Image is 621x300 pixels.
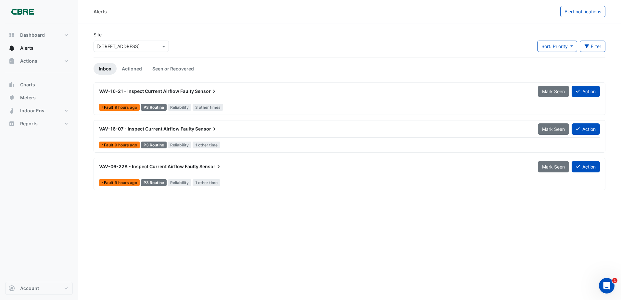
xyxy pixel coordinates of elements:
[5,42,73,55] button: Alerts
[542,164,565,169] span: Mark Seen
[5,104,73,117] button: Indoor Env
[94,8,107,15] div: Alerts
[104,181,115,185] span: Fault
[20,58,37,64] span: Actions
[599,278,615,294] iframe: Intercom live chat
[20,94,36,101] span: Meters
[8,94,15,101] app-icon: Meters
[115,180,137,185] span: Mon 18-Aug-2025 00:00 AEST
[20,285,39,292] span: Account
[193,142,220,148] span: 1 other time
[141,142,167,148] div: P3 Routine
[8,120,15,127] app-icon: Reports
[115,143,137,147] span: Mon 18-Aug-2025 00:00 AEST
[560,6,605,17] button: Alert notifications
[8,45,15,51] app-icon: Alerts
[5,55,73,68] button: Actions
[147,63,199,75] a: Seen or Recovered
[115,105,137,110] span: Mon 18-Aug-2025 00:00 AEST
[99,126,194,131] span: VAV-16-07 - Inspect Current Airflow Faulty
[20,45,33,51] span: Alerts
[564,9,601,14] span: Alert notifications
[538,123,569,135] button: Mark Seen
[542,89,565,94] span: Mark Seen
[8,58,15,64] app-icon: Actions
[538,161,569,172] button: Mark Seen
[168,179,192,186] span: Reliability
[5,91,73,104] button: Meters
[572,123,600,135] button: Action
[20,32,45,38] span: Dashboard
[94,63,117,75] a: Inbox
[537,41,577,52] button: Sort: Priority
[99,164,198,169] span: VAV-06-22A - Inspect Current Airflow Faulty
[20,107,44,114] span: Indoor Env
[541,44,568,49] span: Sort: Priority
[542,126,565,132] span: Mark Seen
[20,81,35,88] span: Charts
[572,161,600,172] button: Action
[193,104,223,111] span: 3 other times
[8,32,15,38] app-icon: Dashboard
[104,143,115,147] span: Fault
[20,120,38,127] span: Reports
[199,163,222,170] span: Sensor
[8,5,37,18] img: Company Logo
[168,142,192,148] span: Reliability
[538,86,569,97] button: Mark Seen
[5,29,73,42] button: Dashboard
[117,63,147,75] a: Actioned
[141,104,167,111] div: P3 Routine
[5,282,73,295] button: Account
[193,179,220,186] span: 1 other time
[5,117,73,130] button: Reports
[99,88,194,94] span: VAV-16-21 - Inspect Current Airflow Faulty
[572,86,600,97] button: Action
[94,31,102,38] label: Site
[612,278,617,283] span: 1
[8,107,15,114] app-icon: Indoor Env
[168,104,192,111] span: Reliability
[5,78,73,91] button: Charts
[141,179,167,186] div: P3 Routine
[195,126,218,132] span: Sensor
[104,106,115,109] span: Fault
[195,88,217,94] span: Sensor
[580,41,606,52] button: Filter
[8,81,15,88] app-icon: Charts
